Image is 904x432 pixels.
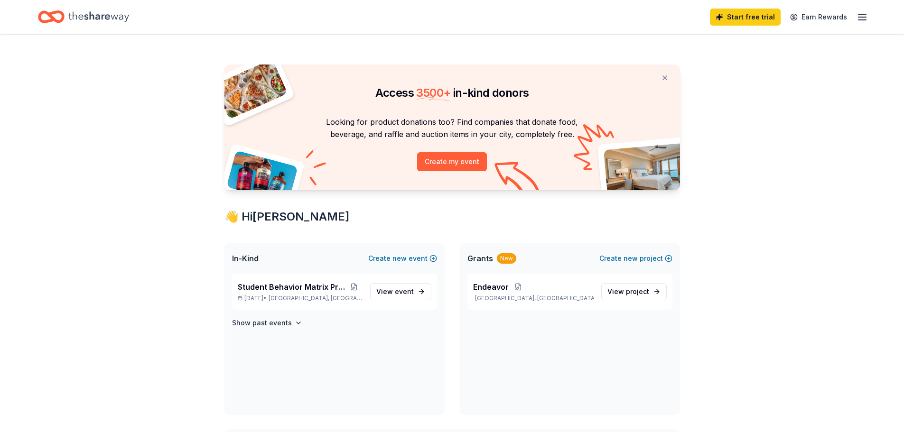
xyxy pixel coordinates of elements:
[236,116,669,141] p: Looking for product donations too? Find companies that donate food, beverage, and raffle and auct...
[416,86,450,100] span: 3500 +
[624,253,638,264] span: new
[607,286,649,297] span: View
[784,9,853,26] a: Earn Rewards
[467,253,493,264] span: Grants
[497,253,516,264] div: New
[232,253,259,264] span: In-Kind
[38,6,129,28] a: Home
[626,287,649,295] span: project
[238,281,346,293] span: Student Behavior Matrix Program
[269,294,362,302] span: [GEOGRAPHIC_DATA], [GEOGRAPHIC_DATA]
[710,9,781,26] a: Start free trial
[224,209,680,224] div: 👋 Hi [PERSON_NAME]
[395,287,414,295] span: event
[375,86,529,100] span: Access in-kind donors
[473,281,509,293] span: Endeavor
[494,162,542,197] img: Curvy arrow
[601,283,667,300] a: View project
[473,294,594,302] p: [GEOGRAPHIC_DATA], [GEOGRAPHIC_DATA]
[232,317,292,329] h4: Show past events
[368,253,437,264] button: Createnewevent
[392,253,407,264] span: new
[417,152,487,171] button: Create my event
[370,283,431,300] a: View event
[214,59,288,119] img: Pizza
[238,294,363,302] p: [DATE] •
[232,317,302,329] button: Show past events
[599,253,672,264] button: Createnewproject
[376,286,414,297] span: View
